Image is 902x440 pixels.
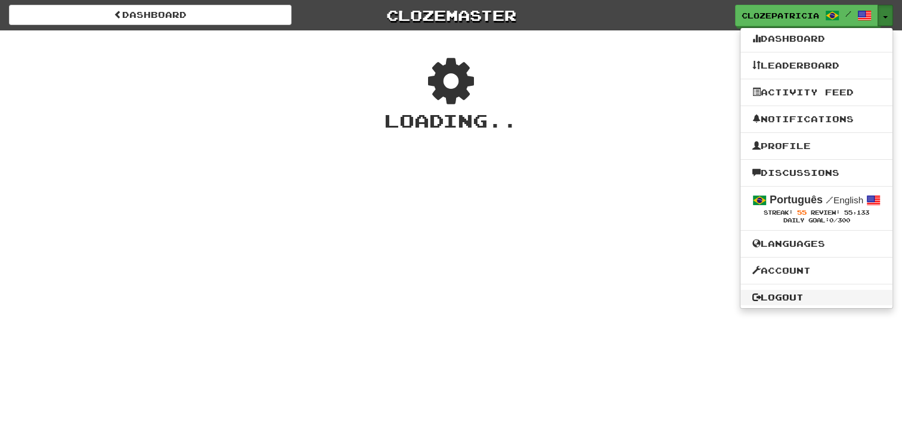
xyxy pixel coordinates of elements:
span: 55,133 [844,209,869,216]
span: 0 [829,217,833,224]
span: / [845,10,851,18]
span: ClozePatricia [742,10,819,21]
a: Activity Feed [740,85,892,100]
a: Notifications [740,111,892,127]
span: / [826,194,833,205]
a: Logout [740,290,892,305]
div: Daily Goal: /300 [752,217,881,225]
a: ClozePatricia / [735,5,878,26]
span: Review: [811,209,840,216]
a: Português /English Streak: 55 Review: 55,133 Daily Goal:0/300 [740,187,892,230]
strong: Português [770,194,823,206]
a: Dashboard [9,5,292,25]
a: Discussions [740,165,892,181]
a: Languages [740,236,892,252]
span: 55 [797,209,807,216]
a: Clozemaster [309,5,592,26]
span: Streak: [764,209,793,216]
a: Account [740,263,892,278]
a: Leaderboard [740,58,892,73]
a: Dashboard [740,31,892,47]
small: English [826,195,863,205]
a: Profile [740,138,892,154]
